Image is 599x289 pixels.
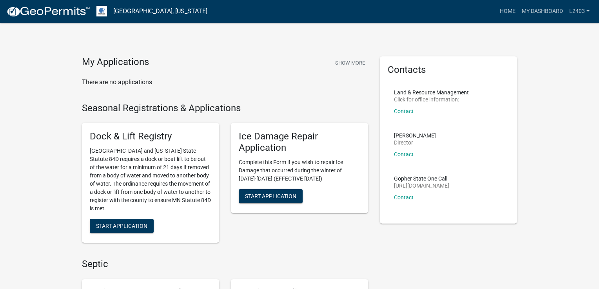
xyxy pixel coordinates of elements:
a: [GEOGRAPHIC_DATA], [US_STATE] [113,5,207,18]
h4: Seasonal Registrations & Applications [82,103,368,114]
a: Contact [394,194,414,200]
p: [URL][DOMAIN_NAME] [394,183,449,188]
p: Director [394,140,436,145]
img: Otter Tail County, Minnesota [96,6,107,16]
button: Show More [332,56,368,69]
span: Start Application [96,223,147,229]
a: Contact [394,151,414,157]
button: Start Application [90,219,154,233]
p: [GEOGRAPHIC_DATA] and [US_STATE] State Statute 84D requires a dock or boat lift to be out of the ... [90,147,211,213]
h5: Contacts [388,64,509,76]
button: Start Application [239,189,303,203]
h5: Ice Damage Repair Application [239,131,360,154]
p: Complete this Form if you wish to repair Ice Damage that occurred during the winter of [DATE]-[DA... [239,158,360,183]
a: L2403 [566,4,593,19]
span: Start Application [245,193,296,199]
p: [PERSON_NAME] [394,133,436,138]
p: Click for office information: [394,97,469,102]
h4: My Applications [82,56,149,68]
h4: Septic [82,258,368,270]
p: There are no applications [82,78,368,87]
h5: Dock & Lift Registry [90,131,211,142]
a: Home [497,4,519,19]
a: Contact [394,108,414,114]
p: Gopher State One Call [394,176,449,181]
p: Land & Resource Management [394,90,469,95]
a: My Dashboard [519,4,566,19]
